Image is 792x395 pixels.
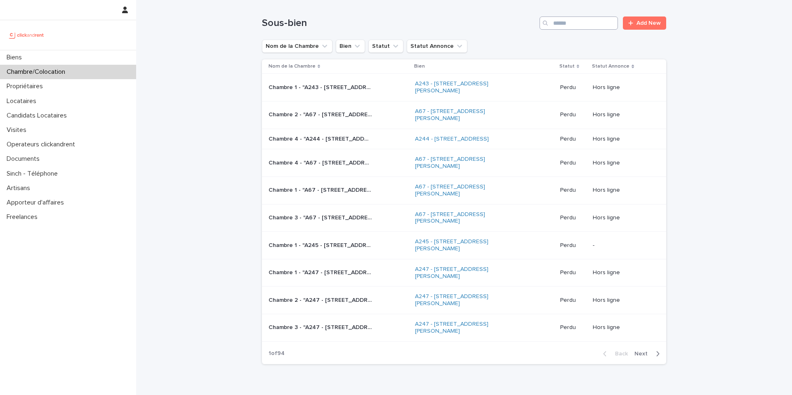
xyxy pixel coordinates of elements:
[3,68,72,76] p: Chambre/Colocation
[560,242,587,249] p: Perdu
[3,54,28,61] p: Biens
[415,238,518,252] a: A245 - [STREET_ADDRESS][PERSON_NAME]
[262,204,666,232] tr: Chambre 3 - "A67 - [STREET_ADDRESS][PERSON_NAME]"Chambre 3 - "A67 - [STREET_ADDRESS][PERSON_NAME]...
[269,322,373,331] p: Chambre 3 - "A247 - 2 rue Camille Dartois, Créteil 94000"
[415,156,518,170] a: A67 - [STREET_ADDRESS][PERSON_NAME]
[3,213,44,221] p: Freelances
[3,170,64,178] p: Sinch - Téléphone
[262,17,536,29] h1: Sous-bien
[3,97,43,105] p: Locataires
[560,324,587,331] p: Perdu
[560,84,587,91] p: Perdu
[269,268,373,276] p: Chambre 1 - "A247 - 2 rue Camille Dartois, Créteil 94000"
[414,62,425,71] p: Bien
[560,214,587,221] p: Perdu
[560,111,587,118] p: Perdu
[262,129,666,149] tr: Chambre 4 - "A244 - [STREET_ADDRESS]"Chambre 4 - "A244 - [STREET_ADDRESS]" A244 - [STREET_ADDRESS...
[262,259,666,287] tr: Chambre 1 - "A247 - [STREET_ADDRESS][PERSON_NAME]"Chambre 1 - "A247 - [STREET_ADDRESS][PERSON_NAM...
[269,82,373,91] p: Chambre 1 - "A243 - 32 rue Professeur Joseph Nicolas, Lyon 69008"
[593,269,653,276] p: Hors ligne
[269,110,373,118] p: Chambre 2 - "A67 - 6 impasse de Gournay, Ivry-sur-Seine 94200"
[3,199,71,207] p: Apporteur d'affaires
[269,62,316,71] p: Nom de la Chambre
[262,149,666,177] tr: Chambre 4 - "A67 - [STREET_ADDRESS][PERSON_NAME]"Chambre 4 - "A67 - [STREET_ADDRESS][PERSON_NAME]...
[415,80,518,94] a: A243 - [STREET_ADDRESS][PERSON_NAME]
[593,297,653,304] p: Hors ligne
[560,160,587,167] p: Perdu
[269,295,373,304] p: Chambre 2 - "A247 - 2 rue Camille Dartois, Créteil 94000"
[415,321,518,335] a: A247 - [STREET_ADDRESS][PERSON_NAME]
[3,126,33,134] p: Visites
[593,214,653,221] p: Hors ligne
[269,134,373,143] p: Chambre 4 - "A244 - 32 rue Moissan, Noisy-le-Sec 93130"
[540,16,618,30] input: Search
[593,136,653,143] p: Hors ligne
[407,40,467,53] button: Statut Annonce
[262,101,666,129] tr: Chambre 2 - "A67 - [STREET_ADDRESS][PERSON_NAME]"Chambre 2 - "A67 - [STREET_ADDRESS][PERSON_NAME]...
[634,351,653,357] span: Next
[560,297,587,304] p: Perdu
[3,155,46,163] p: Documents
[3,112,73,120] p: Candidats Locataires
[596,350,631,357] button: Back
[623,16,666,30] a: Add New
[415,211,518,225] a: A67 - [STREET_ADDRESS][PERSON_NAME]
[3,141,82,148] p: Operateurs clickandrent
[560,136,587,143] p: Perdu
[262,314,666,341] tr: Chambre 3 - "A247 - [STREET_ADDRESS][PERSON_NAME]"Chambre 3 - "A247 - [STREET_ADDRESS][PERSON_NAM...
[636,20,661,26] span: Add New
[593,324,653,331] p: Hors ligne
[593,84,653,91] p: Hors ligne
[336,40,365,53] button: Bien
[560,187,587,194] p: Perdu
[262,176,666,204] tr: Chambre 1 - "A67 - [STREET_ADDRESS][PERSON_NAME]"Chambre 1 - "A67 - [STREET_ADDRESS][PERSON_NAME]...
[262,287,666,314] tr: Chambre 2 - "A247 - [STREET_ADDRESS][PERSON_NAME]"Chambre 2 - "A247 - [STREET_ADDRESS][PERSON_NAM...
[368,40,403,53] button: Statut
[593,187,653,194] p: Hors ligne
[415,266,518,280] a: A247 - [STREET_ADDRESS][PERSON_NAME]
[415,108,518,122] a: A67 - [STREET_ADDRESS][PERSON_NAME]
[593,160,653,167] p: Hors ligne
[593,111,653,118] p: Hors ligne
[593,242,653,249] p: -
[415,293,518,307] a: A247 - [STREET_ADDRESS][PERSON_NAME]
[7,27,47,43] img: UCB0brd3T0yccxBKYDjQ
[269,185,373,194] p: Chambre 1 - "A67 - 6 impasse de Gournay, Ivry-sur-Seine 94200"
[269,158,373,167] p: Chambre 4 - "A67 - 6 impasse de Gournay, Ivry-sur-Seine 94200"
[262,232,666,259] tr: Chambre 1 - "A245 - [STREET_ADDRESS][PERSON_NAME]"Chambre 1 - "A245 - [STREET_ADDRESS][PERSON_NAM...
[262,343,291,364] p: 1 of 94
[262,40,332,53] button: Nom de la Chambre
[415,136,489,143] a: A244 - [STREET_ADDRESS]
[269,240,373,249] p: Chambre 1 - "A245 - 29 rue Louise Aglaé Crette, Vitry-sur-Seine 94400"
[559,62,575,71] p: Statut
[631,350,666,357] button: Next
[3,184,37,192] p: Artisans
[560,269,587,276] p: Perdu
[262,74,666,101] tr: Chambre 1 - "A243 - [STREET_ADDRESS][PERSON_NAME]"Chambre 1 - "A243 - [STREET_ADDRESS][PERSON_NAM...
[415,183,518,197] a: A67 - [STREET_ADDRESS][PERSON_NAME]
[610,351,628,357] span: Back
[592,62,629,71] p: Statut Annonce
[269,213,373,221] p: Chambre 3 - "A67 - 6 impasse de Gournay, Ivry-sur-Seine 94200"
[3,82,49,90] p: Propriétaires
